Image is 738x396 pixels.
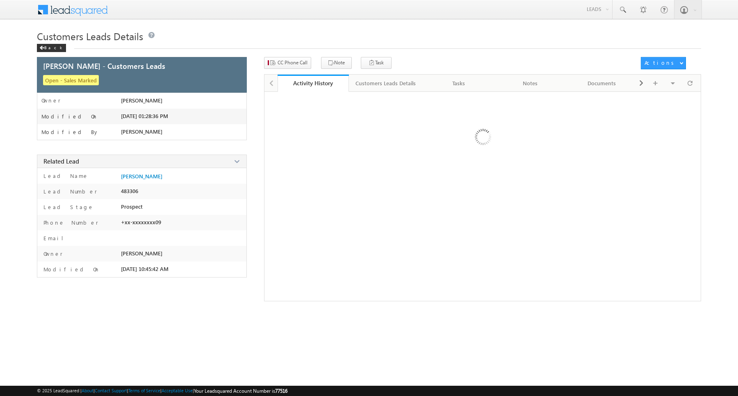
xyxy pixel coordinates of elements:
[355,78,416,88] div: Customers Leads Details
[128,388,160,393] a: Terms of Service
[641,57,686,69] button: Actions
[645,59,677,66] div: Actions
[37,30,143,43] span: Customers Leads Details
[37,387,287,395] span: © 2025 LeadSquared | | | | |
[264,57,311,69] button: CC Phone Call
[194,388,287,394] span: Your Leadsquared Account Number is
[278,75,349,92] a: Activity History
[41,234,70,242] label: Email
[361,57,392,69] button: Task
[41,97,61,104] label: Owner
[43,157,79,165] span: Related Lead
[41,203,94,211] label: Lead Stage
[275,388,287,394] span: 77516
[121,188,138,194] span: 483306
[284,79,343,87] div: Activity History
[121,219,161,225] span: +xx-xxxxxxxx09
[566,75,638,92] a: Documents
[41,250,63,257] label: Owner
[41,113,98,120] label: Modified On
[121,128,162,135] span: [PERSON_NAME]
[430,78,487,88] div: Tasks
[423,75,494,92] a: Tasks
[37,44,66,52] div: Back
[501,78,559,88] div: Notes
[41,188,97,195] label: Lead Number
[121,266,169,272] span: [DATE] 10:45:42 AM
[43,62,165,70] span: [PERSON_NAME] - Customers Leads
[41,129,99,135] label: Modified By
[162,388,193,393] a: Acceptable Use
[573,78,630,88] div: Documents
[95,388,127,393] a: Contact Support
[41,266,100,273] label: Modified On
[121,203,143,210] span: Prospect
[121,250,162,257] span: [PERSON_NAME]
[121,97,162,104] span: [PERSON_NAME]
[41,219,98,226] label: Phone Number
[495,75,566,92] a: Notes
[349,75,423,92] a: Customers Leads Details
[82,388,93,393] a: About
[440,96,525,181] img: Loading ...
[278,59,307,66] span: CC Phone Call
[121,113,168,119] span: [DATE] 01:28:36 PM
[41,172,89,180] label: Lead Name
[321,57,352,69] button: Note
[43,75,99,85] span: Open - Sales Marked
[121,173,162,180] a: [PERSON_NAME]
